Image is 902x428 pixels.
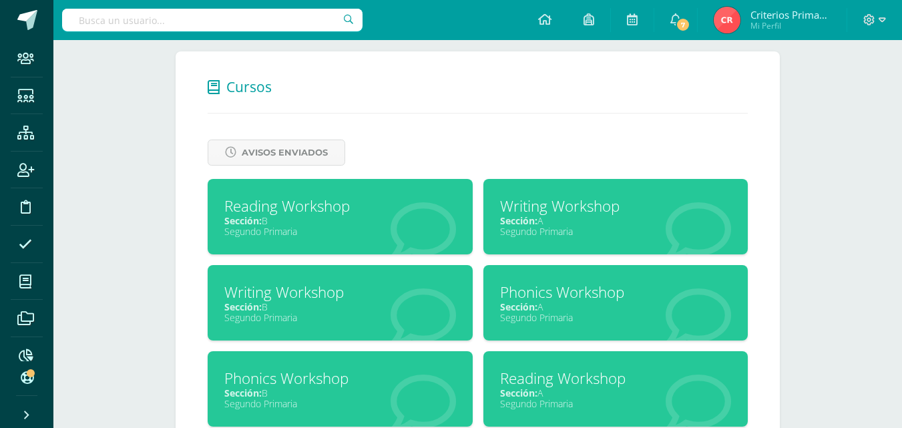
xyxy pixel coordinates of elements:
[224,397,456,410] div: Segundo Primaria
[483,265,748,341] a: Phonics WorkshopSección:ASegundo Primaria
[500,225,732,238] div: Segundo Primaria
[500,196,732,216] div: Writing Workshop
[224,214,262,227] span: Sección:
[224,300,456,313] div: B
[500,311,732,324] div: Segundo Primaria
[224,387,262,399] span: Sección:
[208,265,473,341] a: Writing WorkshopSección:BSegundo Primaria
[500,387,537,399] span: Sección:
[226,77,272,96] span: Cursos
[224,311,456,324] div: Segundo Primaria
[208,351,473,427] a: Phonics WorkshopSección:BSegundo Primaria
[208,179,473,254] a: Reading WorkshopSección:BSegundo Primaria
[500,214,732,227] div: A
[500,300,732,313] div: A
[224,368,456,389] div: Phonics Workshop
[483,179,748,254] a: Writing WorkshopSección:ASegundo Primaria
[750,20,831,31] span: Mi Perfil
[224,214,456,227] div: B
[224,225,456,238] div: Segundo Primaria
[500,214,537,227] span: Sección:
[714,7,740,33] img: 42b31e381e1bcf599d8a02dbc9c6d5f6.png
[62,9,363,31] input: Busca un usuario...
[224,300,262,313] span: Sección:
[676,17,690,32] span: 7
[500,282,732,302] div: Phonics Workshop
[750,8,831,21] span: Criterios Primaria
[483,351,748,427] a: Reading WorkshopSección:ASegundo Primaria
[500,300,537,313] span: Sección:
[224,196,456,216] div: Reading Workshop
[208,140,345,166] a: Avisos Enviados
[500,387,732,399] div: A
[500,368,732,389] div: Reading Workshop
[500,397,732,410] div: Segundo Primaria
[224,282,456,302] div: Writing Workshop
[242,140,328,165] span: Avisos Enviados
[224,387,456,399] div: B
